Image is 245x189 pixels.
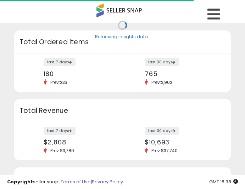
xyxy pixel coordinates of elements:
label: last 7 days [44,58,76,66]
span: Prev: $37,740 [148,148,181,154]
a: Privacy Policy [92,178,123,185]
h3: Total Profit [20,174,225,184]
div: $2,808 [44,138,117,146]
span: Prev: $3,780 [47,148,78,154]
span: Prev: 233 [47,79,71,85]
div: 765 [145,70,218,78]
h3: Total Revenue [20,106,225,116]
label: last 7 days [44,127,76,135]
div: 180 [44,70,117,78]
span: Prev: 2,902 [148,79,176,85]
h3: Total Ordered Items [20,37,225,47]
div: Retrieving insights data.. [95,34,150,40]
label: last 30 days [145,127,179,135]
span: 2025-10-7 18:38 GMT [209,178,238,185]
div: $10,693 [145,138,218,146]
a: Terms of Use [61,178,91,185]
label: last 30 days [145,58,179,66]
div: seller snap | | [7,179,123,185]
strong: Copyright [7,178,33,185]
